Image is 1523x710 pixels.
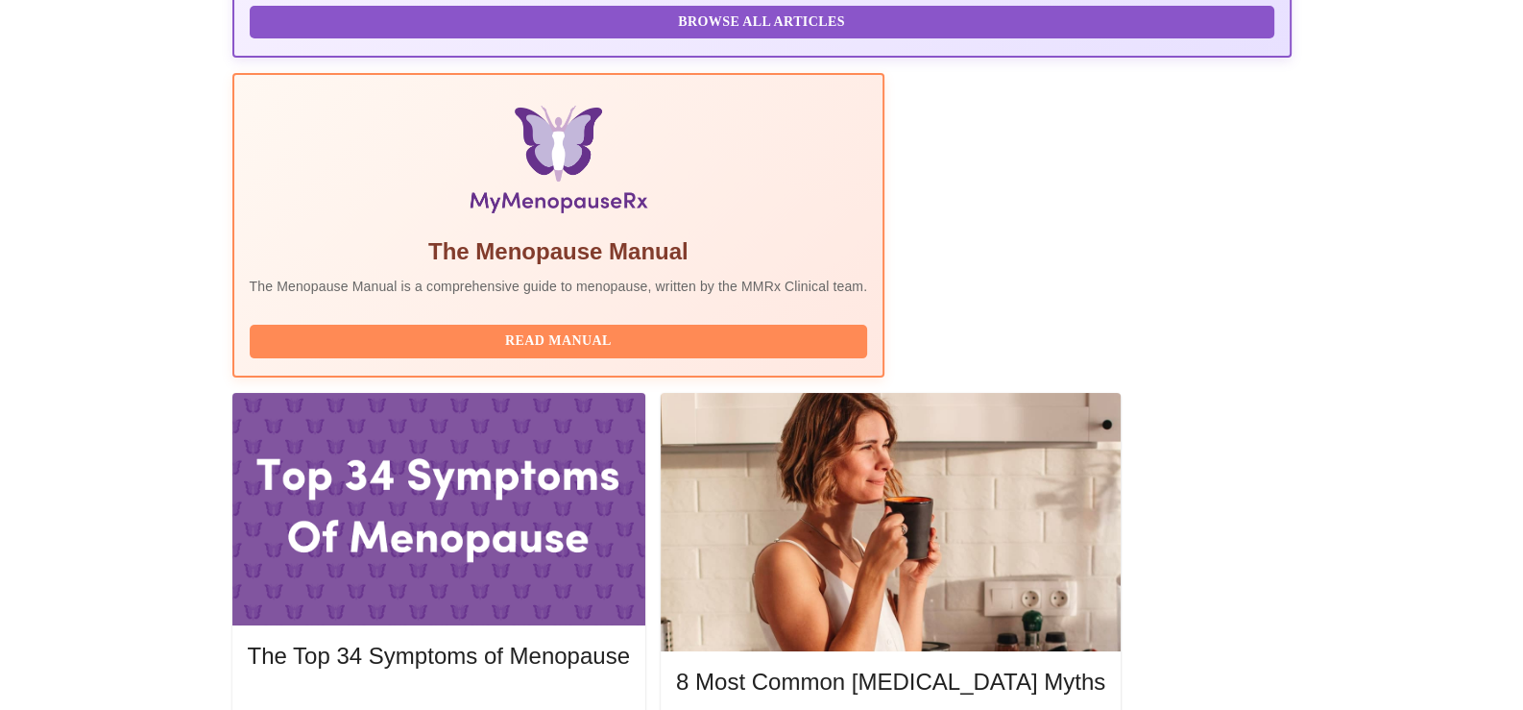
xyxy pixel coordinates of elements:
[250,277,868,296] p: The Menopause Manual is a comprehensive guide to menopause, written by the MMRx Clinical team.
[250,12,1279,29] a: Browse All Articles
[248,641,630,672] h5: The Top 34 Symptoms of Menopause
[348,106,769,221] img: Menopause Manual
[676,667,1105,698] h5: 8 Most Common [MEDICAL_DATA] Myths
[269,11,1255,35] span: Browse All Articles
[250,331,873,348] a: Read Manual
[250,236,868,267] h5: The Menopause Manual
[250,6,1274,39] button: Browse All Articles
[250,325,868,358] button: Read Manual
[269,330,849,354] span: Read Manual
